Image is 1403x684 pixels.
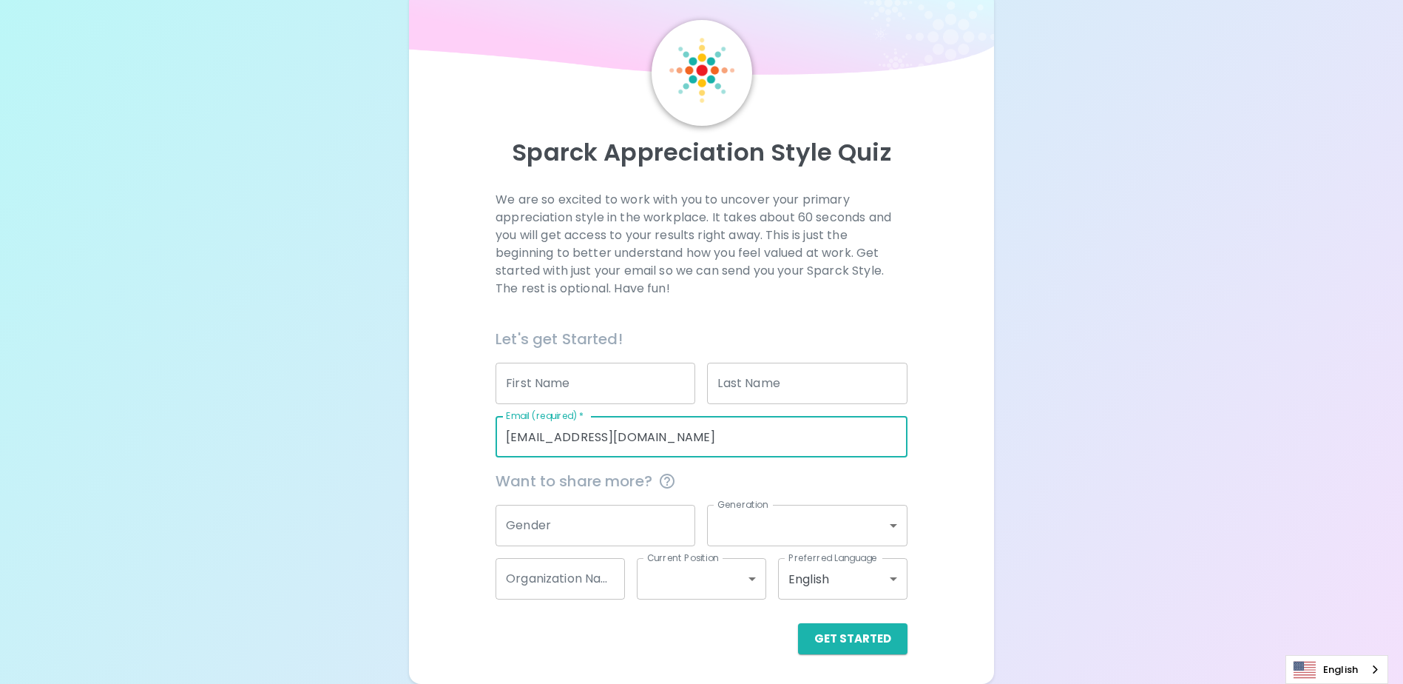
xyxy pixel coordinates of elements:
a: English [1286,656,1387,683]
label: Generation [717,498,768,511]
label: Email (required) [506,409,584,422]
img: Sparck Logo [669,38,734,103]
h6: Let's get Started! [496,327,907,351]
label: Current Position [647,551,719,564]
button: Get Started [798,623,907,654]
div: English [778,558,907,600]
div: Language [1285,655,1388,684]
label: Preferred Language [788,551,877,564]
span: Want to share more? [496,469,907,493]
p: We are so excited to work with you to uncover your primary appreciation style in the workplace. I... [496,191,907,298]
svg: This information is completely confidential and only used for aggregated appreciation studies at ... [658,472,676,490]
p: Sparck Appreciation Style Quiz [427,138,976,167]
aside: Language selected: English [1285,655,1388,684]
